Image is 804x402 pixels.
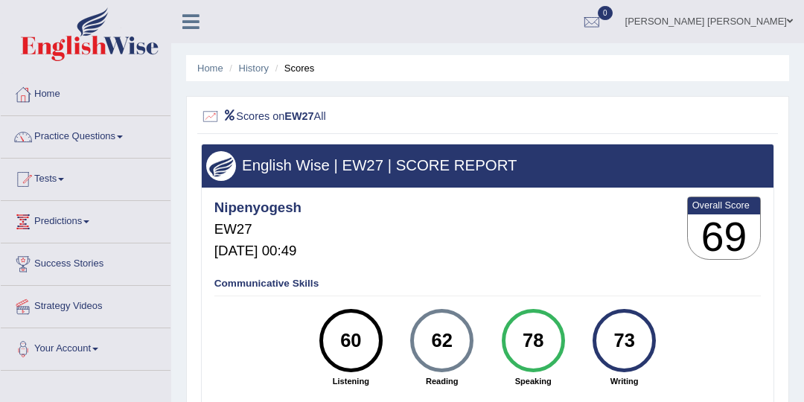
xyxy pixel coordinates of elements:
[214,200,301,216] h4: Nipenyogesh
[312,375,390,387] strong: Listening
[601,314,647,368] div: 73
[1,201,170,238] a: Predictions
[197,63,223,74] a: Home
[510,314,556,368] div: 78
[201,107,557,127] h2: Scores on All
[206,157,768,173] h3: English Wise | EW27 | SCORE REPORT
[214,222,301,237] h5: EW27
[494,375,572,387] strong: Speaking
[214,278,762,290] h4: Communicative Skills
[1,243,170,281] a: Success Stories
[206,151,236,181] img: wings.png
[214,243,301,259] h5: [DATE] 00:49
[1,159,170,196] a: Tests
[239,63,269,74] a: History
[585,375,663,387] strong: Writing
[284,109,313,121] b: EW27
[1,74,170,111] a: Home
[598,6,613,20] span: 0
[419,314,465,368] div: 62
[403,375,481,387] strong: Reading
[272,61,315,75] li: Scores
[688,214,761,260] h3: 69
[1,116,170,153] a: Practice Questions
[1,328,170,366] a: Your Account
[692,200,756,211] b: Overall Score
[1,286,170,323] a: Strategy Videos
[328,314,374,368] div: 60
